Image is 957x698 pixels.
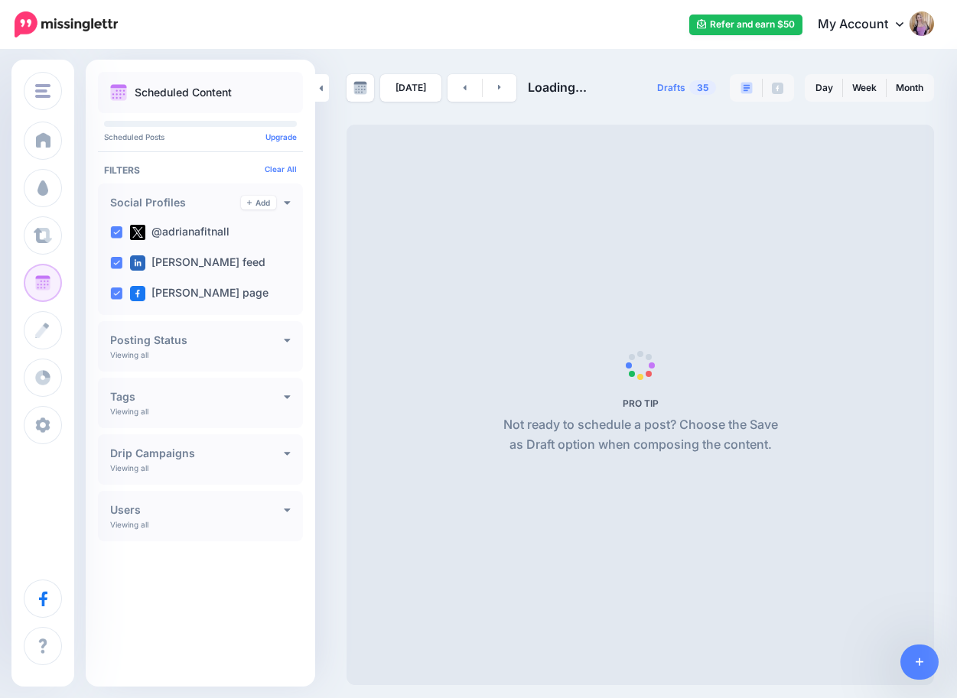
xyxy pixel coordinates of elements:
[104,133,297,141] p: Scheduled Posts
[528,80,587,95] span: Loading...
[110,448,284,459] h4: Drip Campaigns
[130,255,145,271] img: linkedin-square.png
[806,76,842,100] a: Day
[135,87,232,98] p: Scheduled Content
[265,164,297,174] a: Clear All
[802,6,934,44] a: My Account
[130,225,145,240] img: twitter-square.png
[689,80,716,95] span: 35
[130,286,145,301] img: facebook-square.png
[110,520,148,529] p: Viewing all
[110,407,148,416] p: Viewing all
[689,15,802,35] a: Refer and earn $50
[265,132,297,141] a: Upgrade
[130,286,269,301] label: [PERSON_NAME] page
[887,76,933,100] a: Month
[110,350,148,359] p: Viewing all
[110,335,284,346] h4: Posting Status
[130,255,265,271] label: [PERSON_NAME] feed
[110,505,284,515] h4: Users
[110,463,148,472] p: Viewing all
[741,82,753,94] img: paragraph-boxed.png
[110,197,241,208] h4: Social Profiles
[241,196,276,209] a: Add
[657,83,685,93] span: Drafts
[110,84,127,101] img: calendar.png
[35,84,50,98] img: menu.png
[497,415,784,455] p: Not ready to schedule a post? Choose the Save as Draft option when composing the content.
[110,391,284,402] h4: Tags
[648,74,725,102] a: Drafts35
[15,11,118,37] img: Missinglettr
[772,83,783,94] img: facebook-grey-square.png
[843,76,886,100] a: Week
[497,398,784,409] h5: PRO TIP
[353,81,367,95] img: calendar-grey-darker.png
[130,225,229,240] label: @adrianafitnall
[104,164,297,176] h4: Filters
[380,74,441,102] a: [DATE]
